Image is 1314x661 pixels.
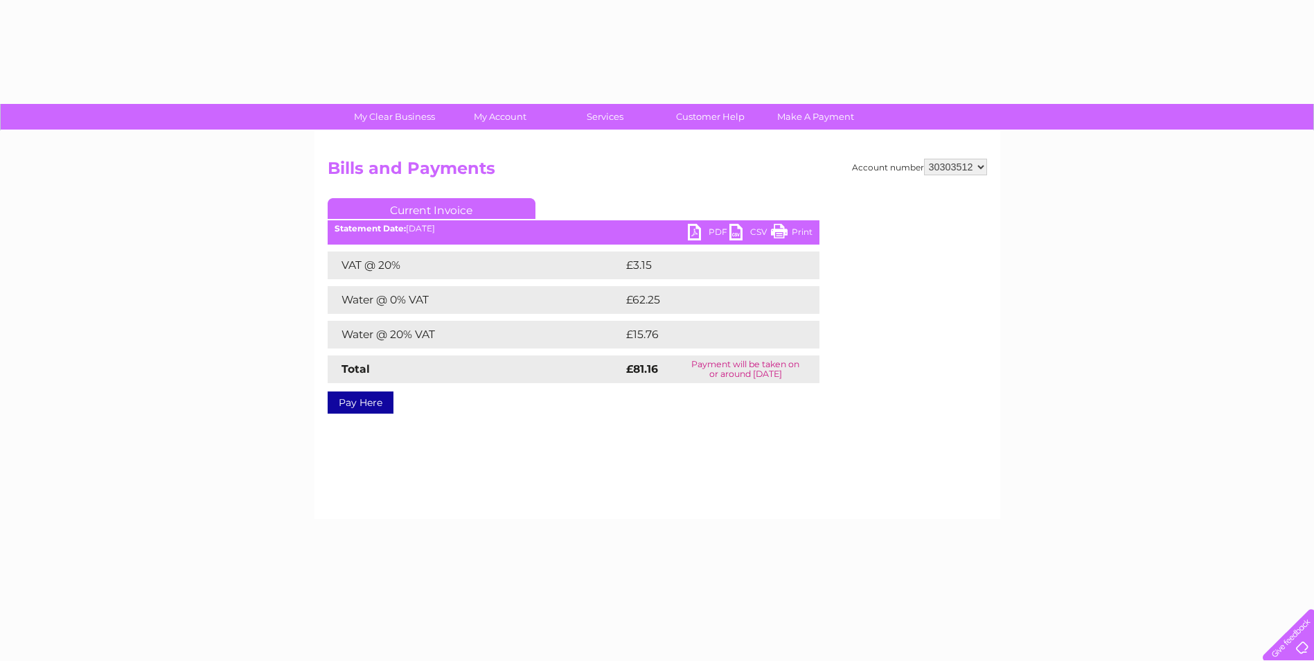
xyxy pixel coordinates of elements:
[771,224,813,244] a: Print
[328,321,623,349] td: Water @ 20% VAT
[328,286,623,314] td: Water @ 0% VAT
[623,321,790,349] td: £15.76
[335,223,406,233] b: Statement Date:
[337,104,452,130] a: My Clear Business
[328,252,623,279] td: VAT @ 20%
[653,104,767,130] a: Customer Help
[852,159,987,175] div: Account number
[328,198,535,219] a: Current Invoice
[729,224,771,244] a: CSV
[443,104,557,130] a: My Account
[328,224,819,233] div: [DATE]
[623,252,785,279] td: £3.15
[548,104,662,130] a: Services
[688,224,729,244] a: PDF
[341,362,370,376] strong: Total
[623,286,791,314] td: £62.25
[328,391,393,414] a: Pay Here
[626,362,658,376] strong: £81.16
[758,104,873,130] a: Make A Payment
[672,355,819,383] td: Payment will be taken on or around [DATE]
[328,159,987,185] h2: Bills and Payments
